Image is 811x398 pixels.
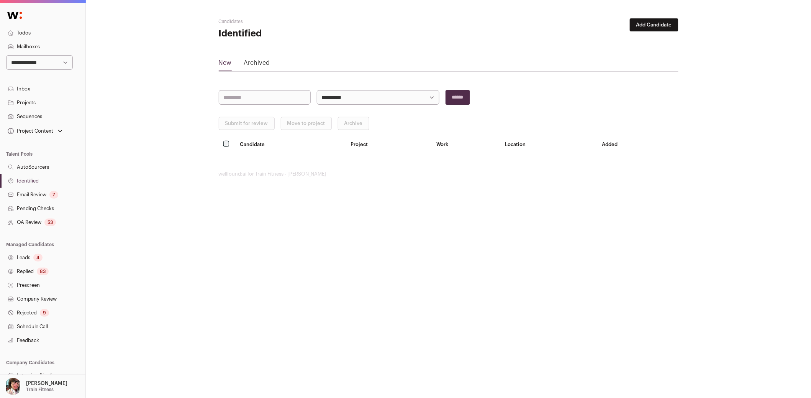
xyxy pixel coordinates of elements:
[5,378,21,395] img: 14759586-medium_jpg
[432,136,500,153] th: Work
[244,58,270,71] a: Archived
[219,171,678,177] footer: wellfound:ai for Train Fitness - [PERSON_NAME]
[219,58,232,71] a: New
[33,254,43,261] div: 4
[26,380,67,386] p: [PERSON_NAME]
[40,309,49,317] div: 9
[219,28,372,40] h1: Identified
[3,8,26,23] img: Wellfound
[219,18,372,25] h2: Candidates
[6,126,64,137] button: Open dropdown
[3,378,69,395] button: Open dropdown
[49,191,58,199] div: 7
[500,136,597,153] th: Location
[6,128,53,134] div: Project Context
[44,219,56,226] div: 53
[597,136,678,153] th: Added
[346,136,432,153] th: Project
[26,386,54,393] p: Train Fitness
[630,18,678,31] button: Add Candidate
[37,268,49,275] div: 83
[235,136,346,153] th: Candidate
